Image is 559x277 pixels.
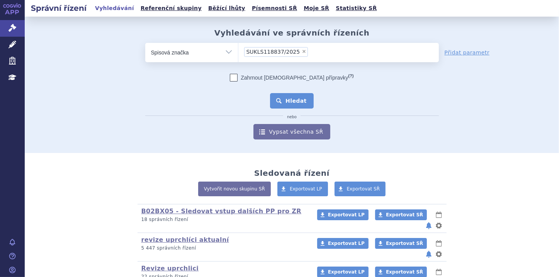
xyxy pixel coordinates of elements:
[435,221,443,230] button: nastavení
[301,3,331,14] a: Moje SŘ
[435,239,443,248] button: lhůty
[328,212,365,218] span: Exportovat LP
[230,74,353,82] label: Zahrnout [DEMOGRAPHIC_DATA] přípravky
[328,241,365,246] span: Exportovat LP
[283,115,301,119] i: nebo
[141,207,302,215] a: B02BX05 - Sledovat vstup dalších PP pro ZR
[335,182,386,196] a: Exportovat SŘ
[375,209,427,220] a: Exportovat SŘ
[198,182,271,196] a: Vytvořit novou skupinu SŘ
[277,182,328,196] a: Exportovat LP
[93,3,136,14] a: Vyhledávání
[138,3,204,14] a: Referenční skupiny
[328,269,365,275] span: Exportovat LP
[386,269,423,275] span: Exportovat SŘ
[25,3,93,14] h2: Správní řízení
[435,267,443,277] button: lhůty
[141,245,307,252] p: 5 447 správních řízení
[425,250,433,259] button: notifikace
[206,3,248,14] a: Běžící lhůty
[375,238,427,249] a: Exportovat SŘ
[310,47,314,56] input: SUKLS118837/2025
[214,28,370,37] h2: Vyhledávání ve správních řízeních
[290,186,322,192] span: Exportovat LP
[317,209,369,220] a: Exportovat LP
[141,236,229,243] a: revize uprchlíci aktualní
[435,210,443,219] button: lhůty
[141,216,307,223] p: 18 správních řízení
[425,221,433,230] button: notifikace
[435,250,443,259] button: nastavení
[333,3,379,14] a: Statistiky SŘ
[386,212,423,218] span: Exportovat SŘ
[445,49,490,56] a: Přidat parametr
[348,73,353,78] abbr: (?)
[141,265,199,272] a: Revize uprchlici
[347,186,380,192] span: Exportovat SŘ
[246,49,300,54] span: SUKLS118837/2025
[250,3,299,14] a: Písemnosti SŘ
[317,238,369,249] a: Exportovat LP
[302,49,306,54] span: ×
[253,124,330,139] a: Vypsat všechna SŘ
[270,93,314,109] button: Hledat
[254,168,330,178] h2: Sledovaná řízení
[386,241,423,246] span: Exportovat SŘ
